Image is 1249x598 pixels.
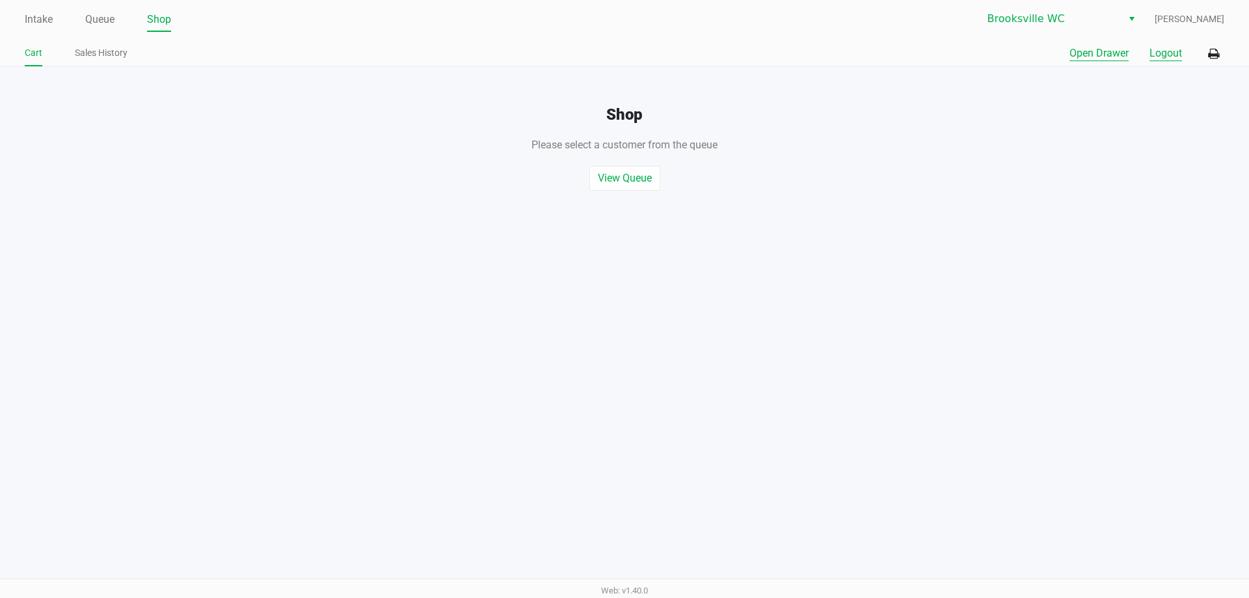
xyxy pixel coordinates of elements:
button: View Queue [589,166,660,191]
button: Select [1122,7,1141,31]
a: Shop [147,10,171,29]
a: Sales History [75,45,128,61]
a: Queue [85,10,114,29]
span: Web: v1.40.0 [601,586,648,595]
span: Please select a customer from the queue [531,139,718,151]
button: Open Drawer [1069,46,1129,61]
span: [PERSON_NAME] [1155,12,1224,26]
span: Brooksville WC [987,11,1114,27]
a: Cart [25,45,42,61]
button: Logout [1149,46,1182,61]
a: Intake [25,10,53,29]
